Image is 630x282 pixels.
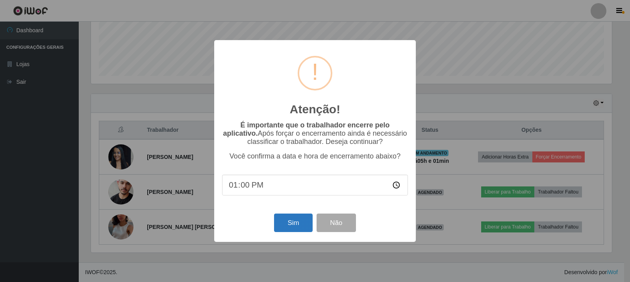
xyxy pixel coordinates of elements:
p: Após forçar o encerramento ainda é necessário classificar o trabalhador. Deseja continuar? [222,121,408,146]
button: Não [317,214,356,232]
h2: Atenção! [290,102,340,116]
b: É importante que o trabalhador encerre pelo aplicativo. [223,121,389,137]
button: Sim [274,214,312,232]
p: Você confirma a data e hora de encerramento abaixo? [222,152,408,160]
